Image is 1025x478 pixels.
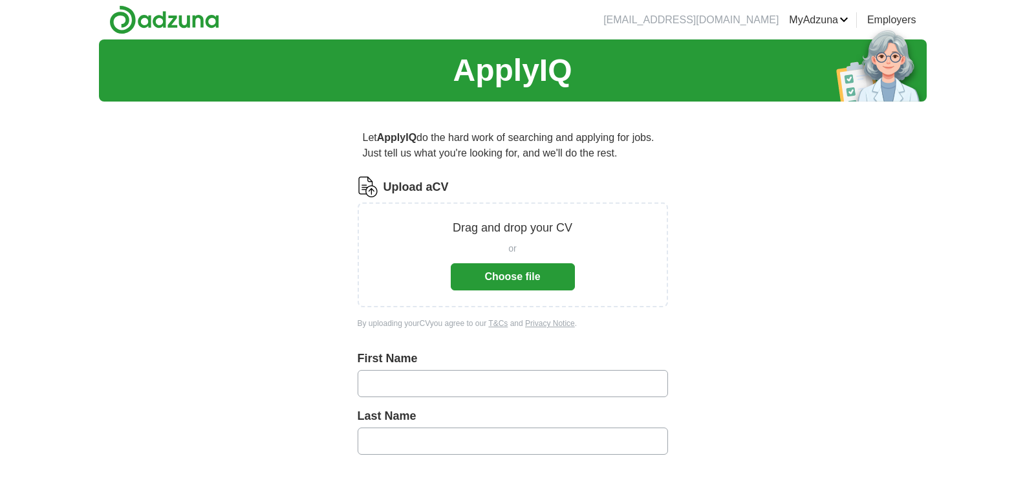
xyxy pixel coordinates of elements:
[451,263,575,290] button: Choose file
[789,12,848,28] a: MyAdzuna
[453,47,572,94] h1: ApplyIQ
[508,242,516,255] span: or
[358,177,378,197] img: CV Icon
[358,350,668,367] label: First Name
[383,179,449,196] label: Upload a CV
[867,12,916,28] a: Employers
[453,219,572,237] p: Drag and drop your CV
[358,318,668,329] div: By uploading your CV you agree to our and .
[488,319,508,328] a: T&Cs
[377,132,416,143] strong: ApplyIQ
[603,12,779,28] li: [EMAIL_ADDRESS][DOMAIN_NAME]
[358,125,668,166] p: Let do the hard work of searching and applying for jobs. Just tell us what you're looking for, an...
[525,319,575,328] a: Privacy Notice
[358,407,668,425] label: Last Name
[109,5,219,34] img: Adzuna logo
